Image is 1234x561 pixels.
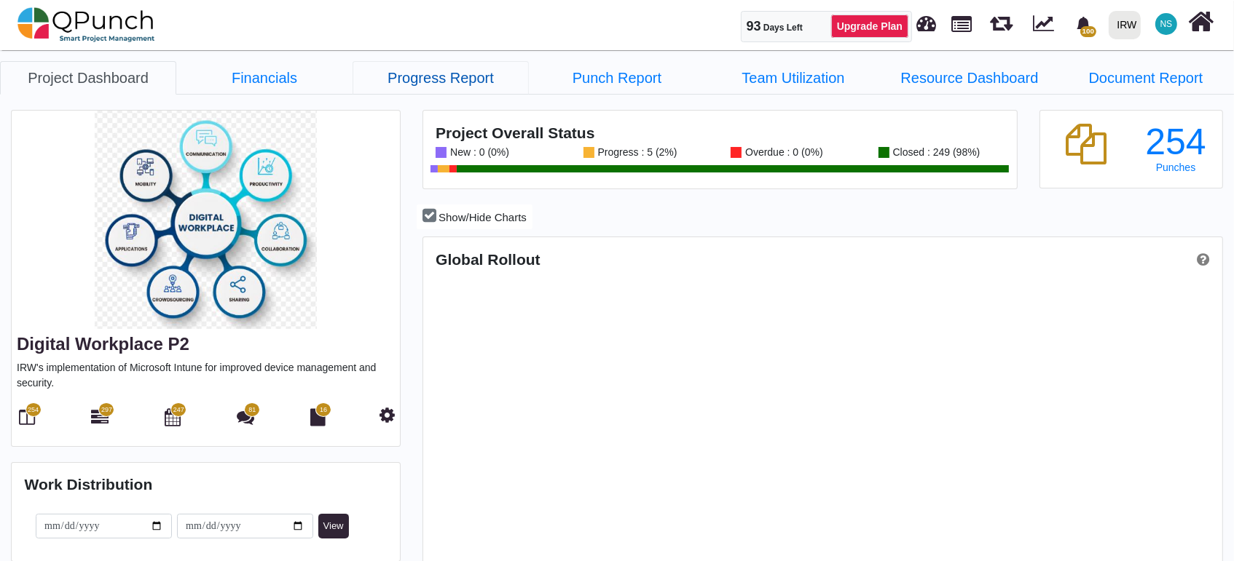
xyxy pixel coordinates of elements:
[742,147,823,158] div: Overdue : 0 (0%)
[747,19,761,33] span: 93
[917,9,937,31] span: Dashboard
[91,408,109,426] i: Gantt
[1117,12,1137,38] div: IRW
[1189,8,1214,36] i: Home
[318,514,349,538] button: View
[165,408,181,426] i: Calendar
[529,61,705,95] a: Punch Report
[353,61,529,95] a: Progress Report
[417,204,532,230] button: Show/Hide Charts
[1102,1,1147,49] a: IRW
[1076,17,1091,32] svg: bell fill
[831,15,908,38] a: Upgrade Plan
[881,61,1058,95] a: Resource Dashboard
[447,147,509,158] div: New : 0 (0%)
[237,408,254,426] i: Punch Discussion
[380,406,395,423] i: Project Settings
[705,61,881,94] li: Digital Workplace P2
[320,405,327,415] span: 16
[594,147,677,158] div: Progress : 5 (2%)
[1192,251,1209,268] a: Help
[1160,20,1173,28] span: NS
[17,3,155,47] img: qpunch-sp.fa6292f.png
[990,7,1013,31] span: Releases
[17,360,395,391] p: IRW's implementation of Microsoft Intune for improved device management and security.
[173,405,184,415] span: 247
[889,147,980,158] div: Closed : 249 (98%)
[1071,11,1096,37] div: Notification
[1156,162,1195,173] span: Punches
[1067,1,1103,47] a: bell fill100
[439,211,527,223] span: Show/Hide Charts
[1058,61,1234,95] a: Document Report
[1080,26,1096,37] span: 100
[1155,13,1177,35] span: Nadeem Sheikh
[91,414,109,426] a: 297
[176,61,353,95] a: Financials
[1026,1,1067,49] div: Dynamic Report
[705,61,881,95] a: Team Utilization
[1147,1,1186,47] a: NS
[1142,124,1210,160] div: 254
[952,9,972,32] span: Projects
[1142,124,1210,173] a: 254 Punches
[248,405,256,415] span: 81
[763,23,803,33] span: Days Left
[20,408,36,426] i: Board
[28,405,39,415] span: 254
[25,475,388,493] h4: Work Distribution
[310,408,326,426] i: Document Library
[436,250,822,268] div: Global Rollout
[101,405,112,415] span: 297
[436,124,1004,142] h4: Project Overall Status
[17,334,189,354] a: Digital Workplace P2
